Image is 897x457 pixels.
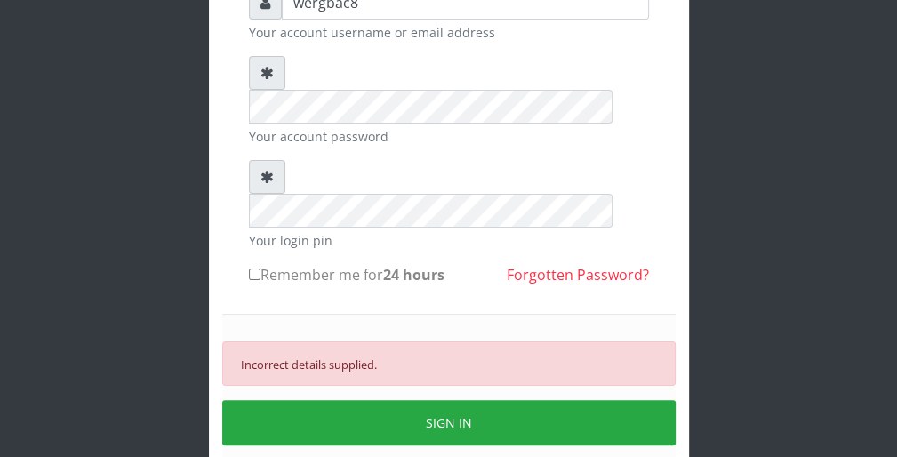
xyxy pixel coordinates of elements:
[249,269,260,280] input: Remember me for24 hours
[383,265,444,285] b: 24 hours
[249,127,649,146] small: Your account password
[249,231,649,250] small: Your login pin
[507,265,649,285] a: Forgotten Password?
[249,23,649,42] small: Your account username or email address
[241,357,377,373] small: Incorrect details supplied.
[222,400,676,445] button: SIGN IN
[249,264,444,285] label: Remember me for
